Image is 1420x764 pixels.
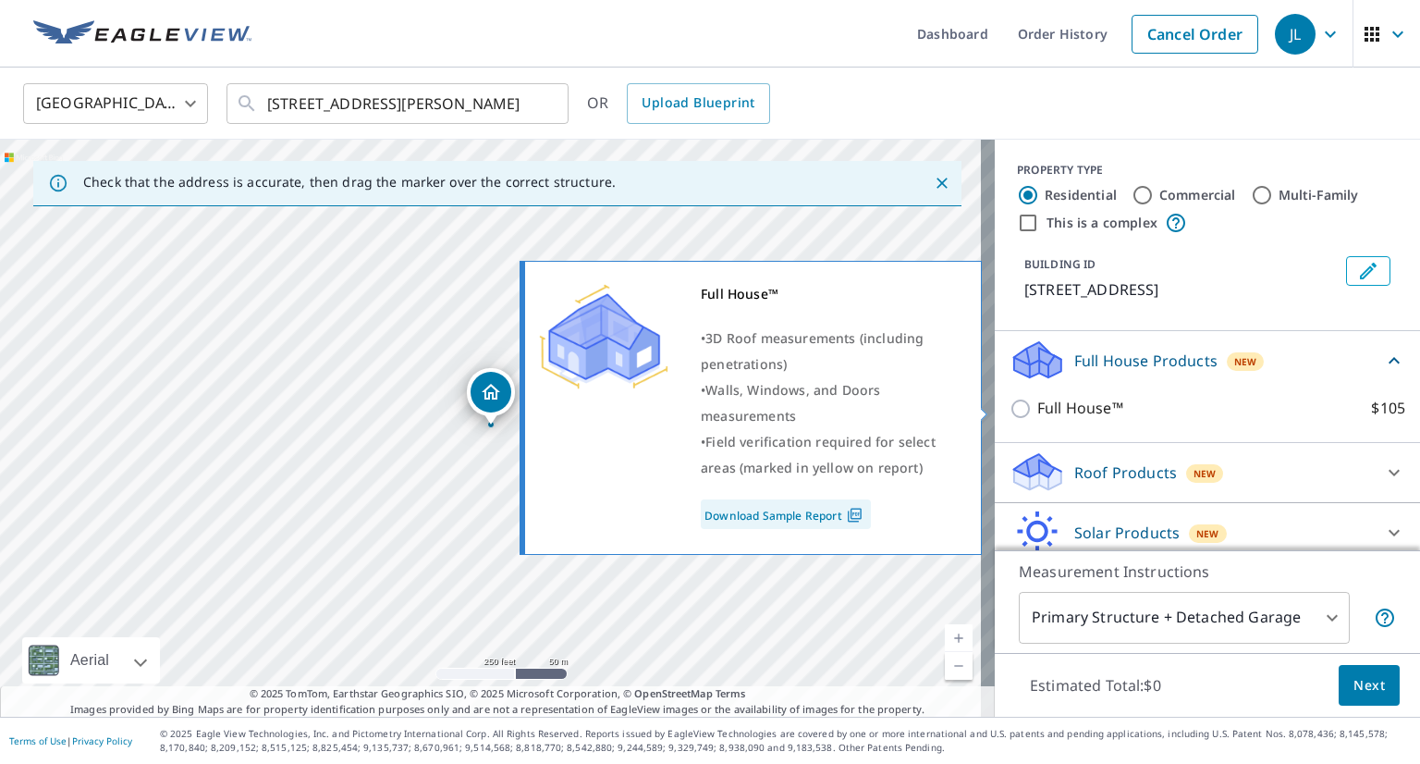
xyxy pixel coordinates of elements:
a: Current Level 17, Zoom Out [945,652,973,680]
p: $105 [1371,397,1405,420]
span: Next [1353,674,1385,697]
div: Solar ProductsNew [1010,511,1405,555]
label: This is a complex [1047,214,1157,232]
div: Dropped pin, building 1, Residential property, 1912 Silverton Dr Cheyenne, WY 82001 [467,368,515,425]
a: Upload Blueprint [627,83,769,124]
label: Multi-Family [1279,186,1359,204]
div: Primary Structure + Detached Garage [1019,592,1350,644]
span: Upload Blueprint [642,92,754,115]
div: PROPERTY TYPE [1017,162,1398,179]
div: [GEOGRAPHIC_DATA] [23,78,208,129]
span: © 2025 TomTom, Earthstar Geographics SIO, © 2025 Microsoft Corporation, © [250,686,746,702]
button: Next [1339,665,1400,707]
span: New [1234,354,1257,369]
div: JL [1275,14,1316,55]
p: BUILDING ID [1024,256,1096,272]
button: Edit building 1 [1346,256,1390,286]
div: • [701,377,958,429]
span: New [1196,526,1219,541]
a: Terms [716,686,746,700]
a: Download Sample Report [701,499,871,529]
a: OpenStreetMap [634,686,712,700]
a: Current Level 17, Zoom In [945,624,973,652]
p: Full House™ [1037,397,1123,420]
span: Your report will include the primary structure and a detached garage if one exists. [1374,607,1396,629]
p: Solar Products [1074,522,1180,544]
p: Check that the address is accurate, then drag the marker over the correct structure. [83,174,616,191]
p: Roof Products [1074,462,1177,484]
img: EV Logo [33,20,251,48]
a: Privacy Policy [72,734,132,747]
p: Full House Products [1074,350,1218,372]
div: Full House ProductsNew [1010,339,1405,382]
p: | [9,735,132,746]
div: Aerial [65,637,115,684]
span: 3D Roof measurements (including penetrations) [701,329,924,373]
div: Roof ProductsNew [1010,450,1405,495]
div: Aerial [22,637,160,684]
p: © 2025 Eagle View Technologies, Inc. and Pictometry International Corp. All Rights Reserved. Repo... [160,727,1411,755]
img: Pdf Icon [842,507,867,524]
label: Commercial [1159,186,1236,204]
div: • [701,326,958,377]
span: Field verification required for select areas (marked in yellow on report) [701,433,936,476]
a: Cancel Order [1132,15,1258,54]
div: • [701,429,958,481]
a: Terms of Use [9,734,67,747]
img: Premium [539,281,668,392]
span: Walls, Windows, and Doors measurements [701,381,880,425]
p: Estimated Total: $0 [1015,665,1176,706]
div: Full House™ [701,281,958,307]
div: OR [587,83,770,124]
span: New [1194,466,1217,481]
p: Measurement Instructions [1019,561,1396,583]
input: Search by address or latitude-longitude [267,78,531,129]
label: Residential [1045,186,1117,204]
p: [STREET_ADDRESS] [1024,278,1339,301]
button: Close [930,171,954,195]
